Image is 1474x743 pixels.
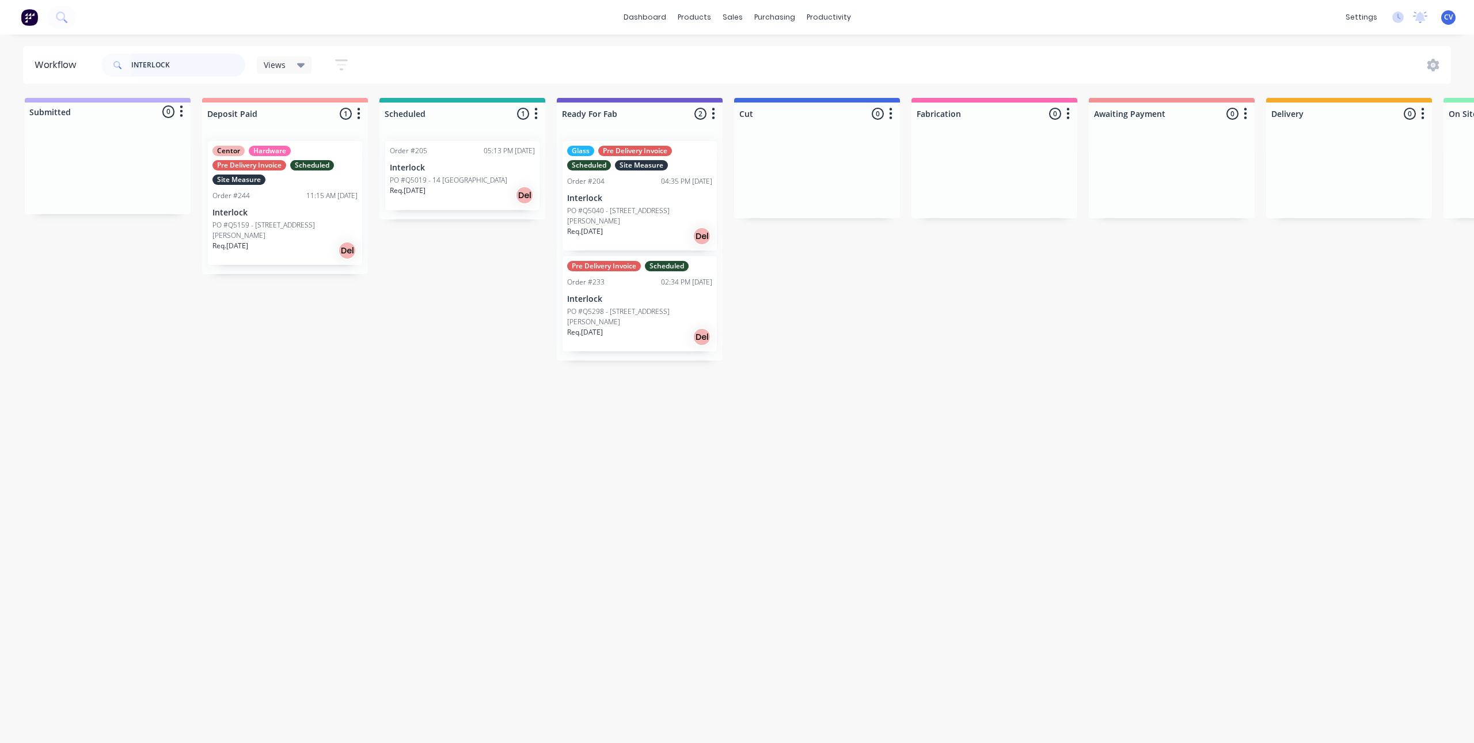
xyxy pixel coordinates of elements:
div: Del [515,186,534,204]
div: 11:15 AM [DATE] [306,191,358,201]
div: 05:13 PM [DATE] [484,146,535,156]
div: 04:35 PM [DATE] [661,176,712,187]
div: Del [693,227,711,245]
span: CV [1444,12,1453,22]
div: Order #20505:13 PM [DATE]InterlockPO #Q5019 - 14 [GEOGRAPHIC_DATA]Req.[DATE]Del [385,141,540,210]
div: Order #204 [567,176,605,187]
div: Del [693,328,711,346]
div: Hardware [249,146,291,156]
div: Site Measure [212,175,265,185]
div: Scheduled [567,160,611,170]
p: Req. [DATE] [390,185,426,196]
div: Pre Delivery InvoiceScheduledOrder #23302:34 PM [DATE]InterlockPO #Q5298 - [STREET_ADDRESS][PERSO... [563,256,717,351]
div: products [672,9,717,26]
input: Search for orders... [131,54,245,77]
p: PO #Q5159 - [STREET_ADDRESS][PERSON_NAME] [212,220,358,241]
div: Order #233 [567,277,605,287]
a: dashboard [618,9,672,26]
p: PO #Q5019 - 14 [GEOGRAPHIC_DATA] [390,175,507,185]
span: Views [264,59,286,71]
div: Pre Delivery Invoice [212,160,286,170]
div: Scheduled [290,160,334,170]
div: GlassPre Delivery InvoiceScheduledSite MeasureOrder #20404:35 PM [DATE]InterlockPO #Q5040 - [STRE... [563,141,717,251]
div: Glass [567,146,594,156]
div: sales [717,9,749,26]
div: settings [1340,9,1383,26]
div: Order #205 [390,146,427,156]
p: Interlock [567,294,712,304]
img: Factory [21,9,38,26]
p: Req. [DATE] [567,226,603,237]
div: Pre Delivery Invoice [598,146,672,156]
p: Interlock [390,163,535,173]
div: Order #244 [212,191,250,201]
p: PO #Q5298 - [STREET_ADDRESS][PERSON_NAME] [567,306,712,327]
p: PO #Q5040 - [STREET_ADDRESS][PERSON_NAME] [567,206,712,226]
div: Centor [212,146,245,156]
p: Req. [DATE] [567,327,603,338]
div: Workflow [35,58,82,72]
div: Site Measure [615,160,668,170]
p: Interlock [567,194,712,203]
p: Req. [DATE] [212,241,248,251]
div: 02:34 PM [DATE] [661,277,712,287]
div: Del [338,241,356,260]
p: Interlock [212,208,358,218]
div: productivity [801,9,857,26]
div: purchasing [749,9,801,26]
div: CentorHardwarePre Delivery InvoiceScheduledSite MeasureOrder #24411:15 AM [DATE]InterlockPO #Q515... [208,141,362,265]
div: Pre Delivery Invoice [567,261,641,271]
div: Scheduled [645,261,689,271]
